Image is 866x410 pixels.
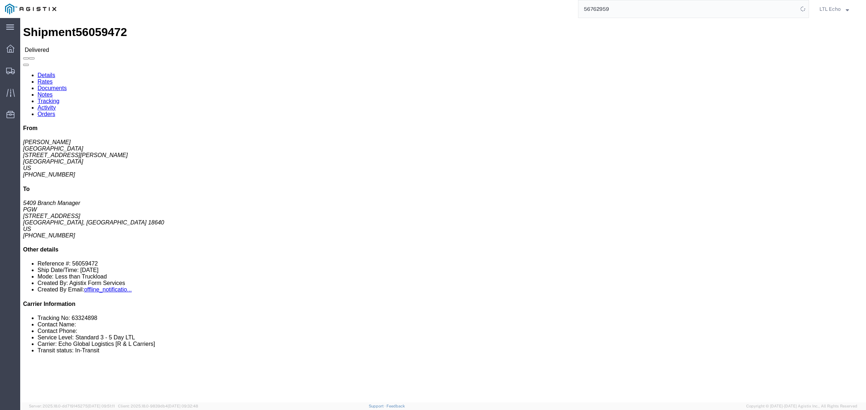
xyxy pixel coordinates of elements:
[386,404,405,408] a: Feedback
[29,404,115,408] span: Server: 2025.18.0-dd719145275
[118,404,198,408] span: Client: 2025.18.0-9839db4
[578,0,798,18] input: Search for shipment number, reference number
[20,18,866,402] iframe: FS Legacy Container
[168,404,198,408] span: [DATE] 09:32:48
[746,403,857,409] span: Copyright © [DATE]-[DATE] Agistix Inc., All Rights Reserved
[88,404,115,408] span: [DATE] 09:51:11
[5,4,56,14] img: logo
[819,5,856,13] button: LTL Echo
[369,404,387,408] a: Support
[819,5,841,13] span: LTL Echo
